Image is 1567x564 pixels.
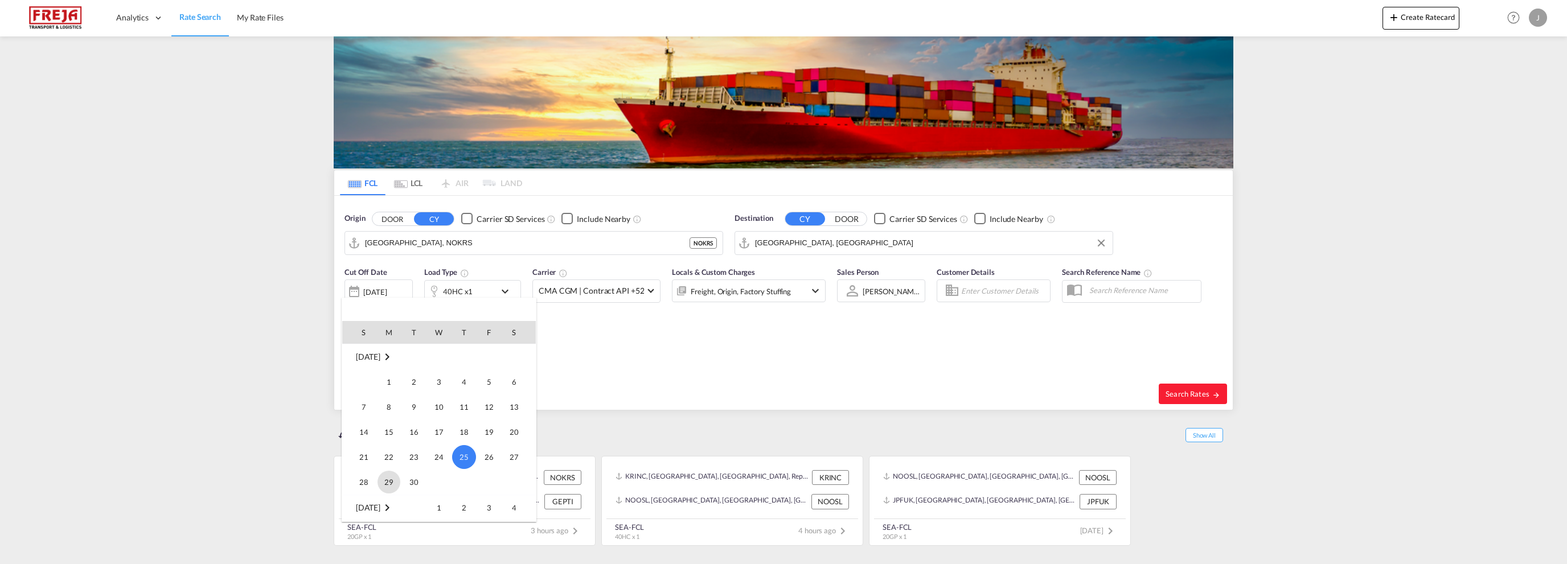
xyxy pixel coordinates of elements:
[503,421,526,443] span: 20
[403,446,425,468] span: 23
[401,321,426,344] th: T
[503,370,526,393] span: 6
[426,419,452,444] td: Wednesday September 17 2025
[378,471,400,493] span: 29
[502,495,536,521] td: Saturday October 4 2025
[342,321,376,344] th: S
[376,394,401,419] td: Monday September 8 2025
[503,496,526,519] span: 4
[342,444,536,470] tr: Week 4
[478,446,501,468] span: 26
[502,444,536,470] td: Saturday September 27 2025
[378,421,400,443] span: 15
[452,369,477,394] td: Thursday September 4 2025
[502,321,536,344] th: S
[426,495,452,521] td: Wednesday October 1 2025
[477,394,502,419] td: Friday September 12 2025
[401,394,426,419] td: Tuesday September 9 2025
[477,444,502,470] td: Friday September 26 2025
[403,471,425,493] span: 30
[378,446,400,468] span: 22
[426,321,452,344] th: W
[478,496,501,519] span: 3
[453,421,475,443] span: 18
[356,503,380,512] span: [DATE]
[477,321,502,344] th: F
[477,369,502,394] td: Friday September 5 2025
[478,370,501,393] span: 5
[342,495,426,521] td: October 2025
[352,471,375,493] span: 28
[342,344,536,370] td: September 2025
[342,344,536,370] tr: Week undefined
[342,394,376,419] td: Sunday September 7 2025
[426,444,452,470] td: Wednesday September 24 2025
[376,419,401,444] td: Monday September 15 2025
[502,394,536,419] td: Saturday September 13 2025
[376,444,401,470] td: Monday September 22 2025
[342,495,536,521] tr: Week 1
[452,445,476,469] span: 25
[403,396,425,418] span: 9
[453,496,475,519] span: 2
[342,419,536,444] tr: Week 3
[502,369,536,394] td: Saturday September 6 2025
[376,470,401,495] td: Monday September 29 2025
[403,421,425,443] span: 16
[356,352,380,361] span: [DATE]
[376,321,401,344] th: M
[376,369,401,394] td: Monday September 1 2025
[503,396,526,418] span: 13
[426,369,452,394] td: Wednesday September 3 2025
[477,495,502,521] td: Friday October 3 2025
[401,419,426,444] td: Tuesday September 16 2025
[428,370,450,393] span: 3
[478,396,501,418] span: 12
[401,470,426,495] td: Tuesday September 30 2025
[403,370,425,393] span: 2
[453,370,475,393] span: 4
[428,446,450,468] span: 24
[428,496,450,519] span: 1
[342,394,536,419] tr: Week 2
[401,444,426,470] td: Tuesday September 23 2025
[453,396,475,418] span: 11
[342,419,376,444] td: Sunday September 14 2025
[452,321,477,344] th: T
[378,370,400,393] span: 1
[352,421,375,443] span: 14
[401,369,426,394] td: Tuesday September 2 2025
[503,446,526,468] span: 27
[378,396,400,418] span: 8
[452,444,477,470] td: Thursday September 25 2025
[342,369,536,394] tr: Week 1
[477,419,502,444] td: Friday September 19 2025
[428,396,450,418] span: 10
[426,394,452,419] td: Wednesday September 10 2025
[342,470,536,495] tr: Week 5
[478,421,501,443] span: 19
[452,419,477,444] td: Thursday September 18 2025
[428,421,450,443] span: 17
[452,394,477,419] td: Thursday September 11 2025
[342,470,376,495] td: Sunday September 28 2025
[342,444,376,470] td: Sunday September 21 2025
[352,396,375,418] span: 7
[502,419,536,444] td: Saturday September 20 2025
[342,321,536,521] md-calendar: Calendar
[452,495,477,521] td: Thursday October 2 2025
[352,446,375,468] span: 21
